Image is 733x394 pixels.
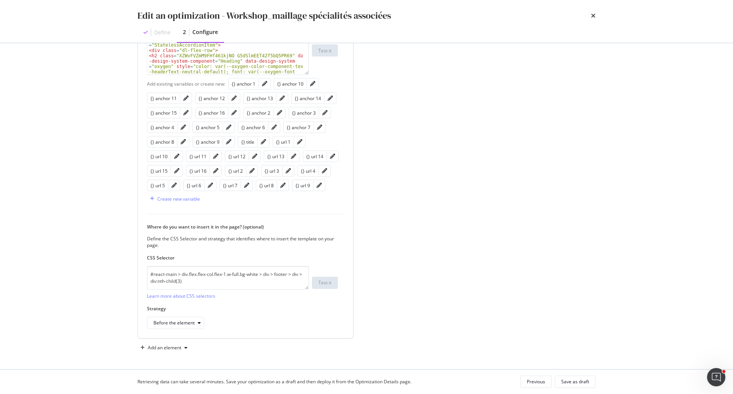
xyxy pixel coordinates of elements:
div: {} url 1 [276,139,291,145]
div: pencil [226,139,231,144]
div: pencil [297,139,302,144]
div: {} url 3 [265,168,279,174]
div: 2 [183,28,186,36]
div: pencil [328,96,333,101]
div: {} anchor 1 [232,81,255,87]
div: pencil [322,168,327,173]
div: {} url 2 [228,168,243,174]
button: Add an element [137,342,191,354]
div: pencil [322,110,328,115]
button: {} anchor 2 [247,108,270,117]
button: {} anchor 11 [150,94,177,103]
button: {} anchor 6 [241,123,265,132]
button: {} anchor 1 [232,79,255,88]
label: Where do you want to insert it in the page? (optional) [147,224,338,230]
div: {} anchor 6 [241,124,265,131]
div: pencil [183,96,189,101]
div: pencil [181,125,186,130]
button: Save as draft [555,376,596,388]
div: pencil [286,168,291,173]
div: {} anchor 5 [196,124,220,131]
div: {} url 12 [228,153,245,160]
button: {} url 9 [295,181,310,190]
div: pencil [291,154,296,159]
button: {} anchor 12 [199,94,225,103]
label: CSS Selector [147,255,338,261]
button: {} anchor 16 [199,108,225,117]
div: pencil [279,96,285,101]
div: {} url 6 [187,182,201,189]
div: {} anchor 2 [247,110,270,116]
div: pencil [183,110,189,115]
label: Strategy [147,305,338,312]
button: {} url 2 [228,166,243,175]
div: pencil [226,125,231,130]
button: {} url 16 [189,166,207,175]
div: pencil [231,110,237,115]
button: {} url 3 [265,166,279,175]
button: {} url 11 [189,152,207,161]
div: {} url 11 [189,153,207,160]
button: {} anchor 3 [292,108,316,117]
div: {} url 5 [150,182,165,189]
button: {} url 5 [150,181,165,190]
div: Define [154,29,171,36]
div: {} url 15 [150,168,168,174]
button: {} anchor 8 [150,137,174,146]
div: {} url 10 [150,153,168,160]
textarea: #react-main > div.flex.flex-col.flex-1.w-full.bg-white > div > footer > div > div:nth-child(3) [147,266,309,290]
button: Previous [520,376,552,388]
div: pencil [181,139,186,144]
button: {} url 8 [259,181,274,190]
div: {} anchor 15 [150,110,177,116]
button: {} url 15 [150,166,168,175]
div: Save as draft [561,378,589,385]
div: {} url 7 [223,182,237,189]
div: Add existing variables or create new: [147,81,225,87]
div: {} anchor 3 [292,110,316,116]
button: {} url 1 [276,137,291,146]
div: Configure [192,28,218,36]
div: pencil [174,154,179,159]
div: {} url 9 [295,182,310,189]
div: {} anchor 8 [150,139,174,145]
button: {} anchor 13 [247,94,273,103]
div: Test it [318,47,331,54]
button: Test it [312,44,338,57]
div: {} url 8 [259,182,274,189]
button: {} anchor 4 [150,123,174,132]
div: {} url 14 [306,153,323,160]
button: Create new variable [147,193,200,205]
button: {} url 7 [223,181,237,190]
div: pencil [171,183,177,188]
div: pencil [252,154,257,159]
div: pencil [262,81,267,86]
div: Test it [318,279,331,286]
div: {} url 13 [267,153,284,160]
iframe: Intercom live chat [707,368,725,386]
div: pencil [277,110,282,115]
button: {} url 14 [306,152,323,161]
div: pencil [310,81,315,86]
button: {} title [241,137,254,146]
div: {} anchor 9 [196,139,220,145]
div: {} anchor 12 [199,95,225,102]
button: {} anchor 5 [196,123,220,132]
div: pencil [280,183,286,188]
button: {} url 10 [150,152,168,161]
div: pencil [316,183,322,188]
div: {} url 4 [301,168,315,174]
button: {} anchor 9 [196,137,220,146]
button: {} url 6 [187,181,201,190]
button: {} url 4 [301,166,315,175]
div: pencil [213,168,218,173]
div: pencil [249,168,255,173]
div: pencil [261,139,266,144]
div: pencil [208,183,213,188]
button: {} anchor 14 [295,94,321,103]
div: Create new variable [157,196,200,202]
div: {} anchor 11 [150,95,177,102]
div: {} anchor 7 [287,124,310,131]
div: {} anchor 13 [247,95,273,102]
div: pencil [271,125,277,130]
